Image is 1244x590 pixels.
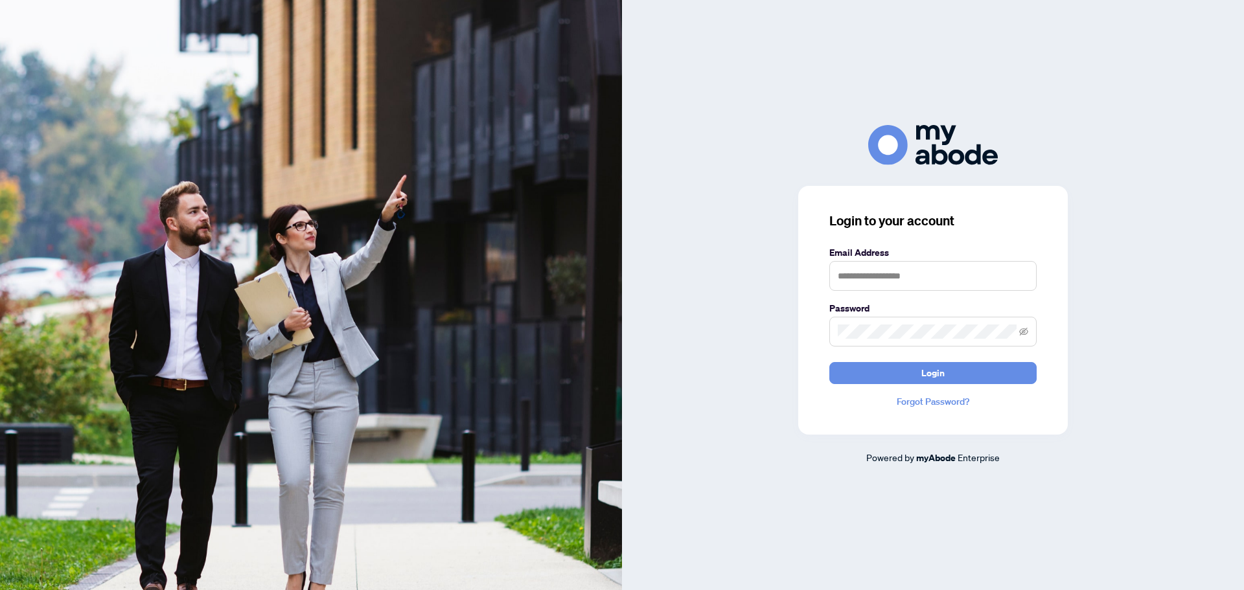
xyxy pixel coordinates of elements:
[868,125,998,165] img: ma-logo
[958,451,1000,463] span: Enterprise
[921,363,945,383] span: Login
[829,362,1037,384] button: Login
[916,451,956,465] a: myAbode
[866,451,914,463] span: Powered by
[829,394,1037,409] a: Forgot Password?
[829,301,1037,315] label: Password
[829,245,1037,260] label: Email Address
[1019,327,1028,336] span: eye-invisible
[829,212,1037,230] h3: Login to your account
